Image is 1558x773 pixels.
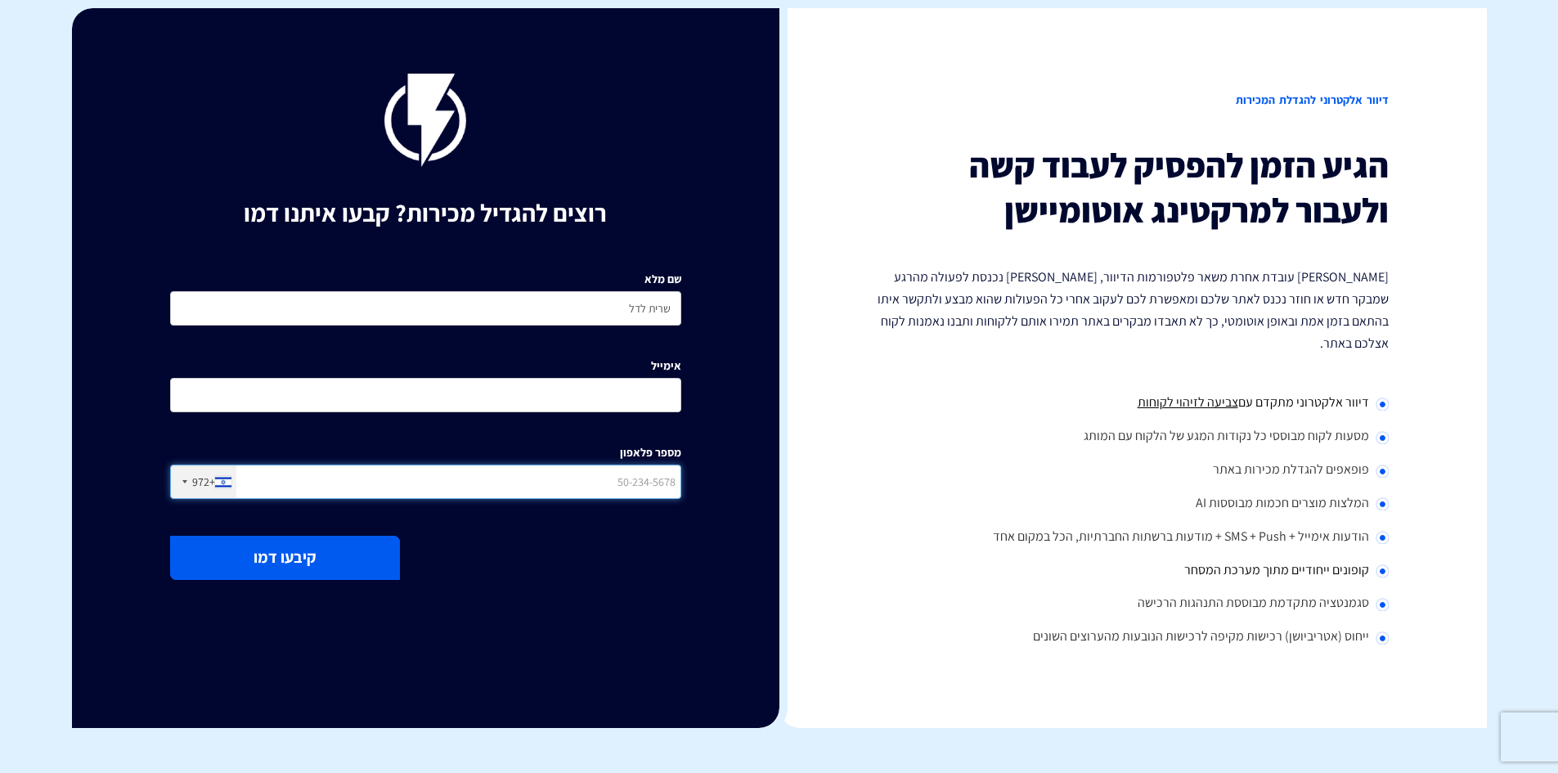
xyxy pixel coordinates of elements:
[651,357,681,374] label: אימייל
[878,420,1389,454] li: מסעות לקוח מבוססי כל נקודות המגע של הלקוח עם המותג
[1184,561,1369,578] span: קופונים ייחודיים מתוך מערכת המסחר
[192,474,215,490] div: +972
[878,143,1389,232] h3: הגיע הזמן להפסיק לעבוד קשה ולעבור למרקטינג אוטומיישן
[170,465,681,499] input: 50-234-5678
[878,621,1389,654] li: ייחוס (אטריביושן) רכישות מקיפה לרכישות הנובעות מהערוצים השונים
[878,74,1389,127] h2: דיוור אלקטרוני להגדלת המכירות
[1138,393,1238,411] span: צביעה לזיהוי לקוחות
[1238,393,1369,411] span: דיוור אלקטרוני מתקדם עם
[170,200,681,227] h1: רוצים להגדיל מכירות? קבעו איתנו דמו
[171,465,236,498] div: Israel (‫ישראל‬‎): +972
[878,521,1389,555] li: הודעות אימייל + SMS + Push + מודעות ברשתות החברתיות, הכל במקום אחד
[170,536,400,579] button: קיבעו דמו
[384,74,466,167] img: flashy-black.png
[878,488,1389,521] li: המלצות מוצרים חכמות מבוססות AI
[644,271,681,287] label: שם מלא
[878,454,1389,488] li: פופאפים להגדלת מכירות באתר
[620,444,681,461] label: מספר פלאפון
[878,266,1389,355] p: [PERSON_NAME] עובדת אחרת משאר פלטפורמות הדיוור, [PERSON_NAME] נכנסת לפעולה מהרגע שמבקר חדש או חוז...
[878,587,1389,621] li: סגמנטציה מתקדמת מבוססת התנהגות הרכישה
